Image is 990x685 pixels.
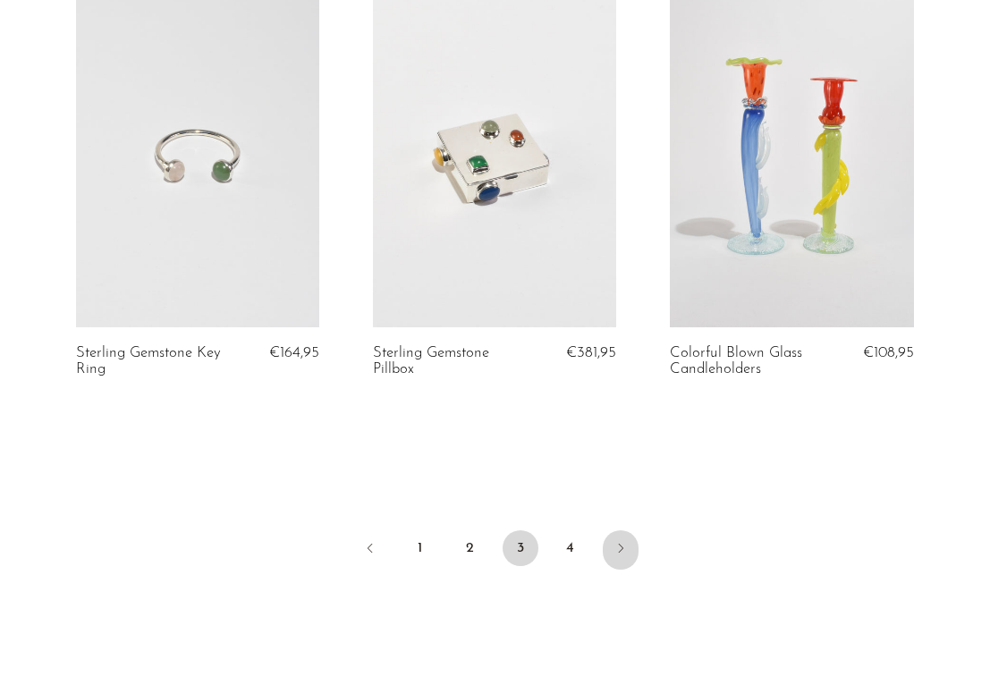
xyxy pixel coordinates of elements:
span: €108,95 [863,345,914,360]
span: €164,95 [269,345,319,360]
a: 2 [453,530,488,566]
a: Colorful Blown Glass Candleholders [670,345,829,378]
a: Next [603,530,639,570]
a: 4 [553,530,588,566]
a: Previous [352,530,388,570]
a: Sterling Gemstone Pillbox [373,345,532,378]
span: €381,95 [566,345,616,360]
a: Sterling Gemstone Key Ring [76,345,235,378]
a: 1 [402,530,438,566]
span: 3 [503,530,538,566]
